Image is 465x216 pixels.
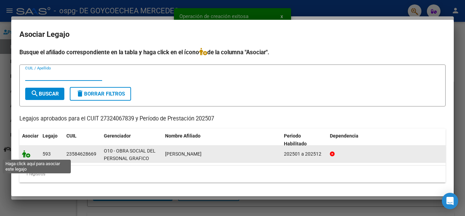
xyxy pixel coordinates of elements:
[76,89,84,98] mat-icon: delete
[101,129,162,151] datatable-header-cell: Gerenciador
[25,88,64,100] button: Buscar
[31,91,59,97] span: Buscar
[284,150,324,158] div: 202501 a 202512
[76,91,125,97] span: Borrar Filtros
[19,115,446,123] p: Legajos aprobados para el CUIT 27324067839 y Período de Prestación 202507
[64,129,101,151] datatable-header-cell: CUIL
[70,87,131,101] button: Borrar Filtros
[43,151,51,157] span: 593
[442,193,458,209] div: Open Intercom Messenger
[31,89,39,98] mat-icon: search
[165,133,201,139] span: Nombre Afiliado
[284,133,307,146] span: Periodo Habilitado
[19,28,446,41] h2: Asociar Legajo
[40,129,64,151] datatable-header-cell: Legajo
[66,133,77,139] span: CUIL
[19,129,40,151] datatable-header-cell: Asociar
[281,129,327,151] datatable-header-cell: Periodo Habilitado
[19,165,446,183] div: 1 registros
[104,148,156,161] span: O10 - OBRA SOCIAL DEL PERSONAL GRAFICO
[19,48,446,57] h4: Busque el afiliado correspondiente en la tabla y haga click en el ícono de la columna "Asociar".
[162,129,281,151] datatable-header-cell: Nombre Afiliado
[22,133,38,139] span: Asociar
[330,133,358,139] span: Dependencia
[165,151,202,157] span: PEREZ GUILORO BORIS
[327,129,446,151] datatable-header-cell: Dependencia
[66,150,96,158] div: 23584628669
[104,133,131,139] span: Gerenciador
[43,133,58,139] span: Legajo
